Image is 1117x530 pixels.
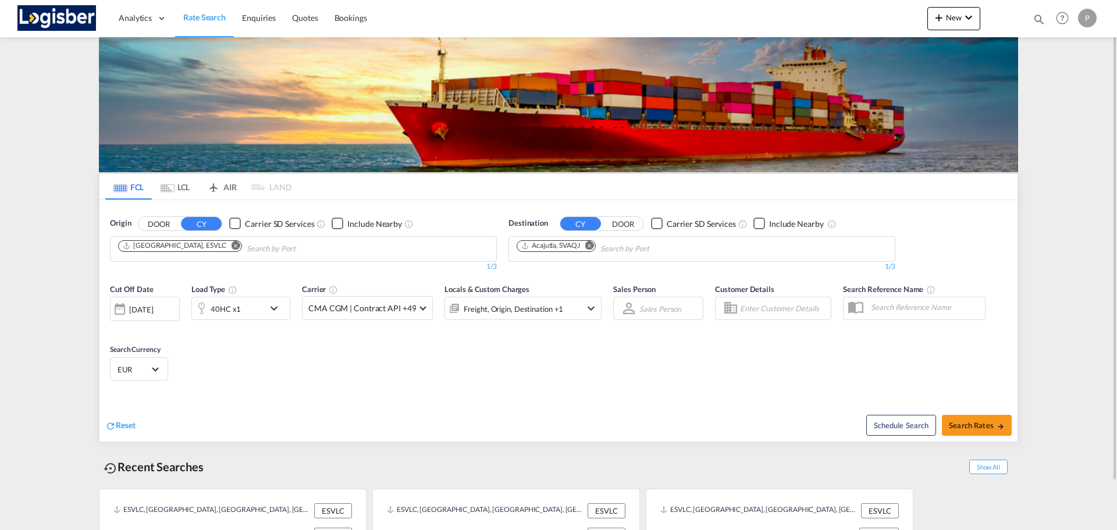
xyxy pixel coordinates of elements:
[211,301,241,317] div: 40HC x1
[865,298,985,316] input: Search Reference Name
[404,219,414,229] md-icon: Unchecked: Ignores neighbouring ports when fetching rates.Checked : Includes neighbouring ports w...
[942,415,1012,436] button: Search Ratesicon-arrow-right
[228,285,237,294] md-icon: icon-information-outline
[110,284,154,294] span: Cut Off Date
[962,10,976,24] md-icon: icon-chevron-down
[508,218,548,229] span: Destination
[245,218,314,230] div: Carrier SD Services
[110,345,161,354] span: Search Currency
[110,320,119,336] md-datepicker: Select
[1033,13,1045,30] div: icon-magnify
[444,284,529,294] span: Locals & Custom Charges
[521,241,580,251] div: Acajutla, SVAQJ
[181,217,222,230] button: CY
[314,503,352,518] div: ESVLC
[242,13,276,23] span: Enquiries
[116,237,362,258] md-chips-wrap: Chips container. Use arrow keys to select chips.
[740,300,827,317] input: Enter Customer Details
[292,13,318,23] span: Quotes
[387,503,585,518] div: ESVLC, Valencia, Spain, Southern Europe, Europe
[926,285,935,294] md-icon: Your search will be saved by the below given name
[104,461,118,475] md-icon: icon-backup-restore
[715,284,774,294] span: Customer Details
[927,7,980,30] button: icon-plus 400-fgNewicon-chevron-down
[99,37,1018,172] img: LCL+%26+FCL+BACKGROUND.png
[302,284,338,294] span: Carrier
[17,5,96,31] img: d7a75e507efd11eebffa5922d020a472.png
[1078,9,1097,27] div: P
[584,301,598,315] md-icon: icon-chevron-down
[224,241,241,252] button: Remove
[347,218,402,230] div: Include Nearby
[843,284,935,294] span: Search Reference Name
[99,200,1018,442] div: OriginDOOR CY Checkbox No InkUnchecked: Search for CY (Container Yard) services for all selected ...
[247,240,357,258] input: Chips input.
[660,503,858,518] div: ESVLC, Valencia, Spain, Southern Europe, Europe
[769,218,824,230] div: Include Nearby
[600,240,711,258] input: Chips input.
[198,174,245,200] md-tab-item: AIR
[122,241,229,251] div: Press delete to remove this chip.
[229,218,314,230] md-checkbox: Checkbox No Ink
[316,219,326,229] md-icon: Unchecked: Search for CY (Container Yard) services for all selected carriers.Checked : Search for...
[969,460,1008,474] span: Show All
[105,421,116,431] md-icon: icon-refresh
[118,364,150,375] span: EUR
[464,301,563,317] div: Freight Origin Destination Factory Stuffing
[110,297,180,321] div: [DATE]
[152,174,198,200] md-tab-item: LCL
[861,503,899,518] div: ESVLC
[183,12,226,22] span: Rate Search
[110,262,497,272] div: 1/3
[116,361,162,378] md-select: Select Currency: € EUREuro
[932,10,946,24] md-icon: icon-plus 400-fg
[113,503,311,518] div: ESVLC, Valencia, Spain, Southern Europe, Europe
[267,301,287,315] md-icon: icon-chevron-down
[1052,8,1072,28] span: Help
[308,303,416,314] span: CMA CGM | Contract API +49
[1052,8,1078,29] div: Help
[191,297,290,320] div: 40HC x1icon-chevron-down
[122,241,226,251] div: Valencia, ESVLC
[444,297,602,320] div: Freight Origin Destination Factory Stuffingicon-chevron-down
[638,300,682,317] md-select: Sales Person
[332,218,402,230] md-checkbox: Checkbox No Ink
[207,180,220,189] md-icon: icon-airplane
[521,241,582,251] div: Press delete to remove this chip.
[329,285,338,294] md-icon: The selected Trucker/Carrierwill be displayed in the rate results If the rates are from another f...
[949,421,1005,430] span: Search Rates
[932,13,976,22] span: New
[738,219,748,229] md-icon: Unchecked: Search for CY (Container Yard) services for all selected carriers.Checked : Search for...
[1033,13,1045,26] md-icon: icon-magnify
[138,217,179,230] button: DOOR
[753,218,824,230] md-checkbox: Checkbox No Ink
[588,503,625,518] div: ESVLC
[603,217,643,230] button: DOOR
[116,420,136,430] span: Reset
[613,284,656,294] span: Sales Person
[105,419,136,432] div: icon-refreshReset
[578,241,595,252] button: Remove
[99,454,208,480] div: Recent Searches
[129,304,153,315] div: [DATE]
[667,218,736,230] div: Carrier SD Services
[866,415,936,436] button: Note: By default Schedule search will only considerorigin ports, destination ports and cut off da...
[119,12,152,24] span: Analytics
[827,219,837,229] md-icon: Unchecked: Ignores neighbouring ports when fetching rates.Checked : Includes neighbouring ports w...
[651,218,736,230] md-checkbox: Checkbox No Ink
[110,218,131,229] span: Origin
[335,13,367,23] span: Bookings
[560,217,601,230] button: CY
[515,237,716,258] md-chips-wrap: Chips container. Use arrow keys to select chips.
[105,174,291,200] md-pagination-wrapper: Use the left and right arrow keys to navigate between tabs
[997,422,1005,431] md-icon: icon-arrow-right
[191,284,237,294] span: Load Type
[508,262,895,272] div: 1/3
[105,174,152,200] md-tab-item: FCL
